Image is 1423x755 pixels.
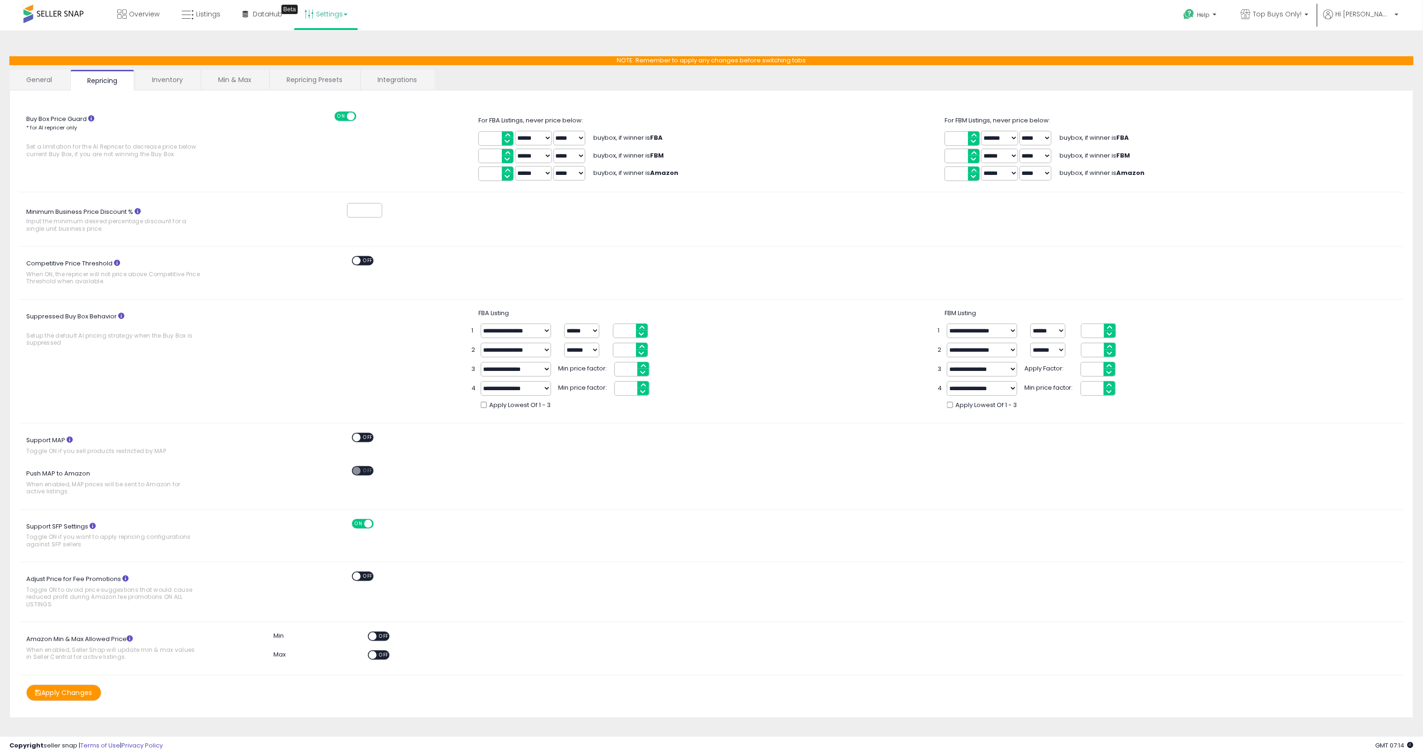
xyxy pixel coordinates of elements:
span: 4 [938,384,942,393]
label: Suppressed Buy Box Behavior [19,309,238,351]
span: Toggle ON if you want to apply repricing configurations against SFP sellers [26,533,200,548]
p: NOTE: Remember to apply any changes before switching tabs [9,56,1414,65]
span: buybox, if winner is [594,151,664,160]
a: Help [1176,1,1226,30]
span: 2 [471,346,476,355]
small: * for AI repricer only [26,124,77,131]
span: FBM Listing [945,309,976,317]
span: Listings [196,9,220,19]
label: Max [273,650,286,659]
label: Min [273,632,284,641]
span: Overview [129,9,159,19]
b: Amazon [1117,168,1145,177]
span: OFF [361,467,376,475]
b: FBA [1117,133,1129,142]
span: Apply Factor: [1024,362,1076,373]
label: Push MAP to Amazon [19,466,238,500]
span: For FBM Listings, never price below: [945,116,1050,125]
span: buybox, if winner is [1060,151,1130,160]
a: Terms of Use [80,741,120,750]
span: When ON, the repricer will not price above Competitive Price Threshold when available [26,271,200,285]
a: Repricing [70,70,134,91]
b: FBA [651,133,663,142]
span: Hi [PERSON_NAME] [1336,9,1392,19]
span: Input the minimum desired percentage discount for a single unit business price. [26,218,200,232]
span: 4 [471,384,476,393]
label: Adjust Price for Fee Promotions [19,572,238,612]
span: Toggle ON if you sell products restricted by MAP [26,447,200,454]
label: Buy Box Price Guard [19,112,238,163]
span: 2025-08-16 07:14 GMT [1376,741,1414,750]
span: buybox, if winner is [1060,133,1129,142]
span: Apply Lowest Of 1 - 3 [489,401,551,410]
span: For FBA Listings, never price below: [478,116,583,125]
button: Apply Changes [26,685,101,701]
span: buybox, if winner is [1060,168,1145,177]
label: Competitive Price Threshold [19,256,238,290]
span: Help [1197,11,1210,19]
span: ON [335,112,347,120]
a: General [9,70,69,90]
a: Privacy Policy [121,741,163,750]
label: Minimum Business Price Discount % [19,205,238,237]
b: FBM [1117,151,1130,160]
span: OFF [361,257,376,265]
span: When enabled, Seller Snap will update min & max values in Seller Central for active listings. [26,646,200,661]
span: When enabled, MAP prices will be sent to Amazon for active listings. [26,481,200,495]
span: 3 [471,365,476,374]
a: Repricing Presets [270,70,359,90]
div: seller snap | | [9,741,163,750]
span: 2 [938,346,942,355]
span: OFF [355,112,370,120]
strong: Copyright [9,741,44,750]
span: 1 [471,326,476,335]
span: Min price factor: [558,381,610,393]
span: ON [353,520,364,528]
span: Toggle ON to avoid price suggestions that would cause reduced profit during Amazon fee promotions... [26,586,200,608]
span: Set a limitation for the AI Repricer to decrease price below current Buy Box, if you are not winn... [26,143,200,158]
span: FBA Listing [478,309,509,317]
span: buybox, if winner is [594,133,663,142]
span: 1 [938,326,942,335]
b: Amazon [651,168,679,177]
span: Setup the default AI pricing strategy when the Buy Box is suppressed [26,332,200,347]
span: OFF [361,434,376,442]
a: Min & Max [201,70,268,90]
span: Apply Lowest Of 1 - 3 [955,401,1017,410]
b: FBM [651,151,664,160]
a: Inventory [135,70,200,90]
span: OFF [372,520,387,528]
label: Amazon Min & Max Allowed Price [19,632,238,665]
span: OFF [377,633,392,641]
span: Min price factor: [558,362,610,373]
div: Tooltip anchor [281,5,298,14]
i: Get Help [1183,8,1195,20]
span: OFF [377,651,392,659]
span: Top Buys Only! [1253,9,1302,19]
a: Hi [PERSON_NAME] [1324,9,1399,30]
span: 3 [938,365,942,374]
span: buybox, if winner is [594,168,679,177]
span: OFF [361,573,376,581]
label: Support SFP Settings [19,519,238,553]
span: DataHub [253,9,282,19]
span: Min price factor: [1024,381,1076,393]
label: Support MAP [19,433,238,459]
a: Integrations [361,70,434,90]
